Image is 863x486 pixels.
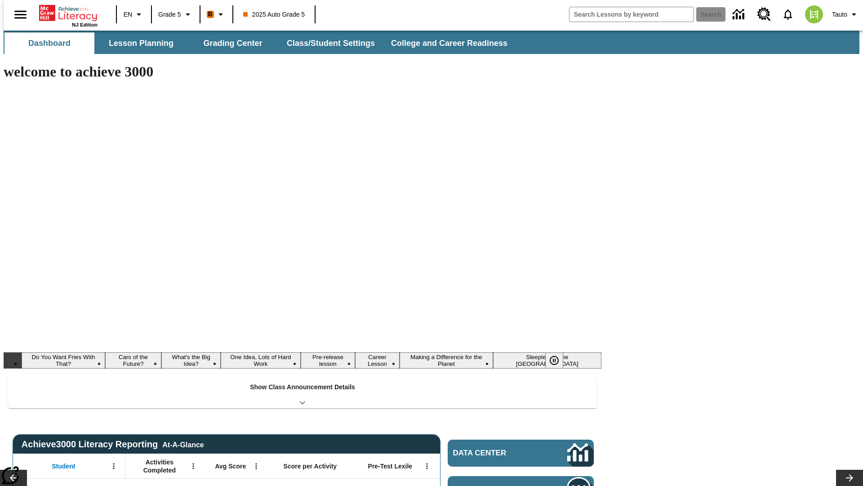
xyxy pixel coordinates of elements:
button: Slide 4 One Idea, Lots of Hard Work [221,352,300,369]
input: search field [569,7,694,22]
img: avatar image [805,5,823,23]
span: Activities Completed [130,458,189,474]
div: SubNavbar [4,31,859,54]
div: Pause [545,352,572,369]
button: Open Menu [249,459,263,473]
span: EN [124,10,132,19]
button: Dashboard [4,32,94,54]
button: Slide 2 Cars of the Future? [105,352,161,369]
button: Boost Class color is orange. Change class color [203,6,230,22]
button: Slide 5 Pre-release lesson [301,352,356,369]
button: Grade: Grade 5, Select a grade [155,6,197,22]
span: Tauto [832,10,847,19]
span: 2025 Auto Grade 5 [243,10,305,19]
a: Data Center [727,2,752,27]
span: Pre-Test Lexile [368,462,413,470]
button: Grading Center [188,32,278,54]
button: Slide 8 Sleepless in the Animal Kingdom [493,352,601,369]
div: SubNavbar [4,32,516,54]
button: Select a new avatar [800,3,828,26]
button: Lesson Planning [96,32,186,54]
span: Data Center [453,449,537,458]
span: B [208,9,213,20]
button: Open Menu [107,459,120,473]
button: Profile/Settings [828,6,863,22]
button: Open Menu [420,459,434,473]
span: Avg Score [215,462,246,470]
div: Home [39,3,98,27]
button: Class/Student Settings [280,32,382,54]
button: Open side menu [7,1,34,28]
div: At-A-Glance [162,439,204,449]
span: Achieve3000 Literacy Reporting [22,439,204,450]
button: Slide 7 Making a Difference for the Planet [400,352,493,369]
a: Resource Center, Will open in new tab [752,2,776,27]
span: NJ Edition [72,22,98,27]
h1: welcome to achieve 3000 [4,63,601,80]
span: Student [52,462,75,470]
span: Score per Activity [284,462,337,470]
button: Lesson carousel, Next [836,470,863,486]
button: Slide 6 Career Lesson [355,352,400,369]
button: Language: EN, Select a language [120,6,148,22]
button: Slide 3 What's the Big Idea? [161,352,221,369]
button: Pause [545,352,563,369]
span: Grade 5 [158,10,181,19]
a: Data Center [448,440,594,467]
div: Show Class Announcement Details [8,377,597,408]
a: Notifications [776,3,800,26]
button: College and Career Readiness [384,32,515,54]
a: Home [39,4,98,22]
button: Slide 1 Do You Want Fries With That? [22,352,105,369]
p: Show Class Announcement Details [250,382,355,392]
button: Open Menu [187,459,200,473]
